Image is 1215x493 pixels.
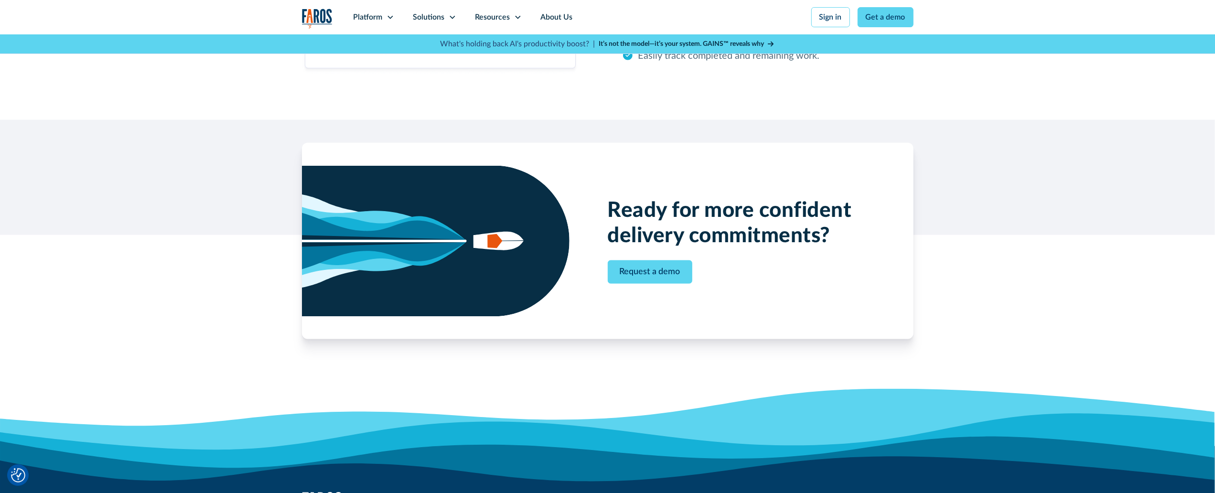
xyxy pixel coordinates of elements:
[413,11,445,23] div: Solutions
[11,468,25,482] button: Cookie Settings
[608,260,692,284] a: Contact Modal
[302,9,333,28] a: home
[599,41,764,47] strong: It’s not the model—it’s your system. GAINS™ reveals why
[302,166,570,316] img: Github Copilot CTA Image
[608,198,875,249] h2: Ready for more confident delivery commitments?
[811,7,850,27] a: Sign in
[599,39,775,49] a: It’s not the model—it’s your system. GAINS™ reveals why
[623,49,914,63] li: Easily track completed and remaining work.
[302,9,333,28] img: Logo of the analytics and reporting company Faros.
[11,468,25,482] img: Revisit consent button
[441,38,595,50] p: What's holding back AI's productivity boost? |
[858,7,914,27] a: Get a demo
[475,11,510,23] div: Resources
[354,11,383,23] div: Platform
